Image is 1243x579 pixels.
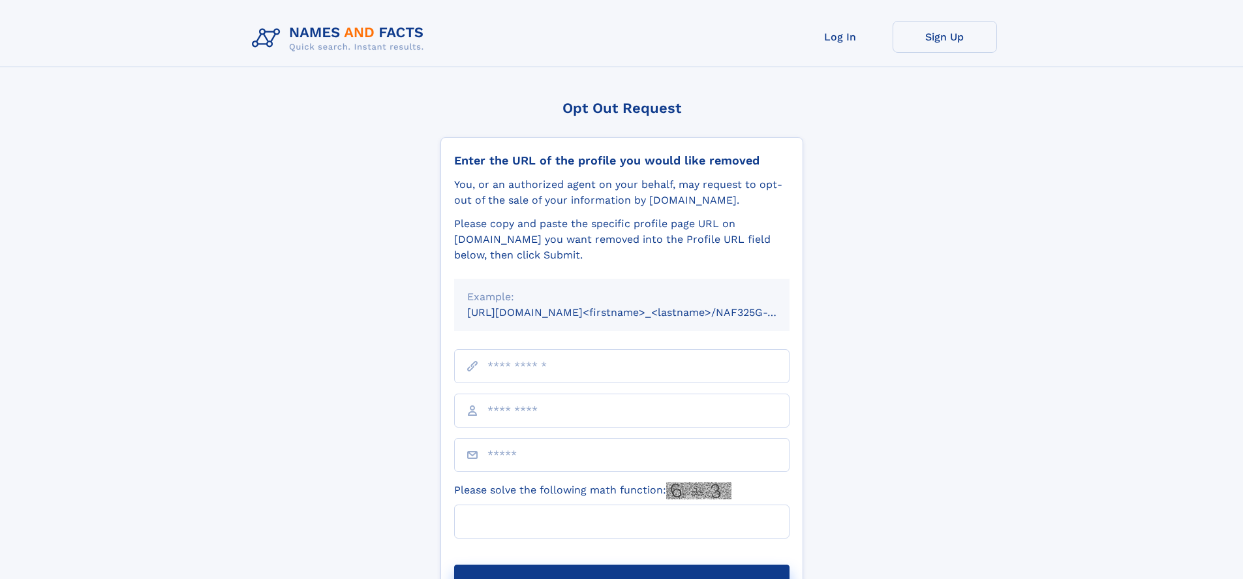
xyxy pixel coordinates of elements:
[454,177,790,208] div: You, or an authorized agent on your behalf, may request to opt-out of the sale of your informatio...
[454,482,731,499] label: Please solve the following math function:
[467,289,776,305] div: Example:
[893,21,997,53] a: Sign Up
[440,100,803,116] div: Opt Out Request
[454,153,790,168] div: Enter the URL of the profile you would like removed
[247,21,435,56] img: Logo Names and Facts
[454,216,790,263] div: Please copy and paste the specific profile page URL on [DOMAIN_NAME] you want removed into the Pr...
[788,21,893,53] a: Log In
[467,306,814,319] small: [URL][DOMAIN_NAME]<firstname>_<lastname>/NAF325G-xxxxxxxx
